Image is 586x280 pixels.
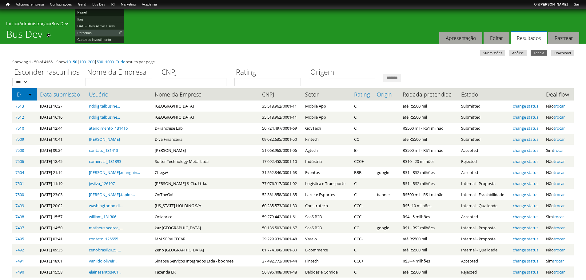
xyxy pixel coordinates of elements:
[513,136,538,142] a: change status
[400,167,458,178] td: R$1 - R$2 milhões
[89,125,128,131] a: atendimento_131416
[47,2,75,8] a: Configurações
[259,145,302,156] td: 51.063.968/0001-06
[554,181,565,186] a: trocar
[152,178,259,189] td: [PERSON_NAME] & Cia. Ltda.
[15,91,34,97] a: ID
[553,258,564,264] a: trocar
[89,247,121,253] a: zenobrasil2025_...
[400,189,458,200] td: R$500 mil - R$1 milhão
[15,125,24,131] a: 7510
[6,2,10,6] span: Início
[259,156,302,167] td: 17.092.458/0001-10
[458,101,510,112] td: Submitted
[458,211,510,222] td: Accepted
[351,255,374,266] td: CCC+
[259,233,302,244] td: 29.229.931/0001-48
[351,156,374,167] td: CCC+
[543,178,574,189] td: Não
[543,244,574,255] td: Não
[6,21,580,28] div: » »
[513,269,538,275] a: change status
[152,266,259,278] td: Fazenda ER
[152,156,259,167] td: Softer Technology Metal Ltda
[152,88,259,101] th: Nome da Empresa
[309,67,379,78] label: Origem
[458,112,510,123] td: Submitted
[37,123,86,134] td: [DATE] 12:44
[51,21,68,26] a: Bus Dev
[400,255,458,266] td: R$3 - 4 milhões
[400,244,458,255] td: até R$500 mil
[458,178,510,189] td: Internal - Proposta
[259,178,302,189] td: 77.076.917/0001-02
[400,156,458,167] td: R$10 - 20 milhões
[302,101,351,112] td: Mobile App
[351,233,374,244] td: CCC-
[554,159,565,164] a: trocar
[89,181,115,186] a: jesilva_126107
[15,170,24,175] a: 7504
[513,181,538,186] a: change status
[351,112,374,123] td: C
[553,148,564,153] a: trocar
[543,189,574,200] td: Não
[480,50,505,56] a: Submissões
[152,255,259,266] td: Sinapse Serviços Integrados Ltda - boomee
[15,192,24,197] a: 7500
[351,178,374,189] td: C
[89,236,118,242] a: contato_125555
[118,2,139,8] a: Marketing
[6,21,17,26] a: Início
[458,123,510,134] td: Submitted
[531,2,571,8] a: Olá[PERSON_NAME]
[400,211,458,222] td: R$4 - 5 milhões
[15,148,24,153] a: 7508
[152,200,259,211] td: [US_STATE] HOLDING S/A
[37,211,86,222] td: [DATE] 15:57
[152,145,259,156] td: [PERSON_NAME]
[37,134,86,145] td: [DATE] 10:41
[28,92,32,96] img: ordem crescente
[152,134,259,145] td: Diva Financeira
[513,258,538,264] a: change status
[37,167,86,178] td: [DATE] 21:14
[152,189,259,200] td: OnTheGo!
[543,145,574,156] td: Sim
[302,123,351,134] td: GovTech
[400,88,458,101] th: Rodada pretendida
[351,200,374,211] td: CCC-
[37,255,86,266] td: [DATE] 18:01
[88,59,94,65] a: 200
[15,181,24,186] a: 7501
[513,103,538,109] a: change status
[37,222,86,233] td: [DATE] 14:50
[302,255,351,266] td: Fintech
[37,233,86,244] td: [DATE] 03:41
[554,136,565,142] a: trocar
[400,101,458,112] td: até R$500 mil
[89,103,120,109] a: nddigitalbusine...
[152,123,259,134] td: DFranchise Lab
[554,170,565,175] a: trocar
[400,266,458,278] td: até R$500 mil
[37,266,86,278] td: [DATE] 15:58
[400,222,458,233] td: R$1 - R$2 milhões
[509,50,527,56] a: Análise
[302,167,351,178] td: Eventos
[259,222,302,233] td: 50.136.503/0001-67
[511,31,547,44] a: Resultados
[259,167,302,178] td: 31.552.846/0001-68
[6,28,42,44] h1: Bus Dev
[400,233,458,244] td: até R$500 mil
[513,225,538,231] a: change status
[139,2,160,8] a: Academia
[302,178,351,189] td: Logística e Transporte
[15,159,24,164] a: 7506
[553,214,564,219] a: trocar
[302,244,351,255] td: E-commerce
[400,123,458,134] td: R$500 mil - R$1 milhão
[15,247,24,253] a: 7492
[351,123,374,134] td: C
[302,134,351,145] td: Fintech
